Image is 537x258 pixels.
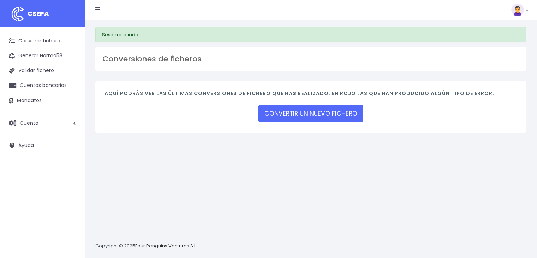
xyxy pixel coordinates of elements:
[4,93,81,108] a: Mandatos
[4,48,81,63] a: Generar Norma58
[95,242,198,250] p: Copyright © 2025 .
[20,119,38,126] span: Cuenta
[28,9,49,18] span: CSEPA
[105,90,517,100] h4: Aquí podrás ver las últimas conversiones de fichero que has realizado. En rojo las que han produc...
[102,54,519,64] h3: Conversiones de ficheros
[18,142,34,149] span: Ayuda
[4,34,81,48] a: Convertir fichero
[4,116,81,130] a: Cuenta
[258,105,363,122] a: CONVERTIR UN NUEVO FICHERO
[95,27,526,42] div: Sesión iniciada.
[4,138,81,153] a: Ayuda
[9,5,26,23] img: logo
[4,63,81,78] a: Validar fichero
[135,242,197,249] a: Four Penguins Ventures S.L.
[4,78,81,93] a: Cuentas bancarias
[511,4,524,16] img: profile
